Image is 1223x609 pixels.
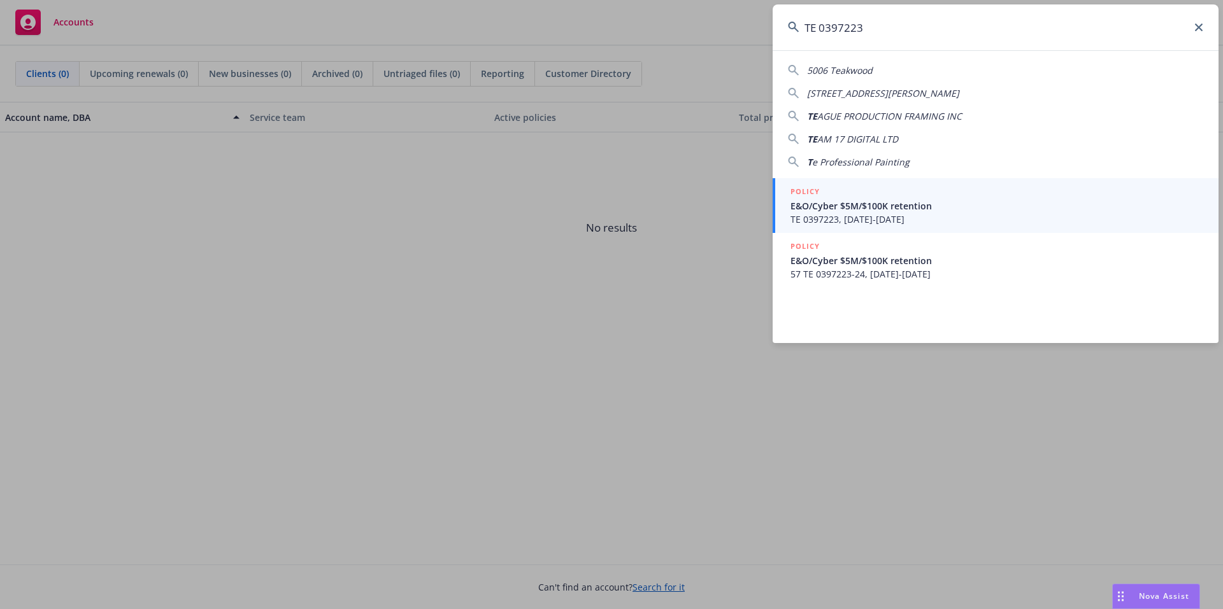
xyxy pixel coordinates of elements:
a: POLICYE&O/Cyber $5M/$100K retentionTE 0397223, [DATE]-[DATE] [773,178,1219,233]
span: TE 0397223, [DATE]-[DATE] [790,213,1203,226]
span: T [807,156,812,168]
span: E&O/Cyber $5M/$100K retention [790,254,1203,267]
h5: POLICY [790,240,820,253]
div: Drag to move [1113,584,1129,608]
input: Search... [773,4,1219,50]
span: e Professional Painting [812,156,910,168]
h5: POLICY [790,185,820,198]
span: AGUE PRODUCTION FRAMING INC [817,110,962,122]
span: 57 TE 0397223-24, [DATE]-[DATE] [790,267,1203,281]
span: AM 17 DIGITAL LTD [817,133,898,145]
span: E&O/Cyber $5M/$100K retention [790,199,1203,213]
a: POLICYE&O/Cyber $5M/$100K retention57 TE 0397223-24, [DATE]-[DATE] [773,233,1219,288]
span: 5006 Teakwood [807,64,873,76]
span: TE [807,133,817,145]
span: Nova Assist [1139,591,1189,601]
button: Nova Assist [1112,584,1200,609]
span: [STREET_ADDRESS][PERSON_NAME] [807,87,959,99]
span: TE [807,110,817,122]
